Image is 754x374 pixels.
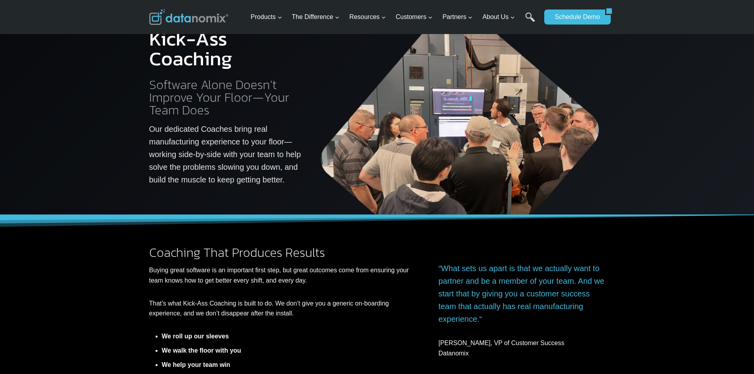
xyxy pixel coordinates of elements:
[178,33,214,40] span: Phone number
[439,262,605,325] p: “
[349,12,386,22] span: Resources
[149,9,228,25] img: Datanomix
[149,265,416,285] p: Buying great software is an important first step, but great outcomes come from ensuring your team...
[525,12,535,30] a: Search
[251,12,282,22] span: Products
[178,98,209,105] span: State/Region
[149,246,416,259] h2: Coaching That Produces Results
[439,264,604,323] span: “What sets us apart is that we actually want to partner and be a member of your team. And we star...
[544,9,605,25] a: Schedule Demo
[149,29,302,68] h1: Kick-Ass Coaching
[149,123,302,186] p: Our dedicated Coaches bring real manufacturing experience to your floor—working side-by-side with...
[178,0,203,8] span: Last Name
[108,177,133,182] a: Privacy Policy
[292,12,340,22] span: The Difference
[482,12,515,22] span: About Us
[149,298,416,319] p: That’s what Kick-Ass Coaching is built to do. We don’t give you a generic on-boarding experience,...
[443,12,473,22] span: Partners
[396,12,433,22] span: Customers
[149,78,302,116] h2: Software Alone Doesn’t Improve Your Floor—Your Team Does
[247,4,540,30] nav: Primary Navigation
[89,177,101,182] a: Terms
